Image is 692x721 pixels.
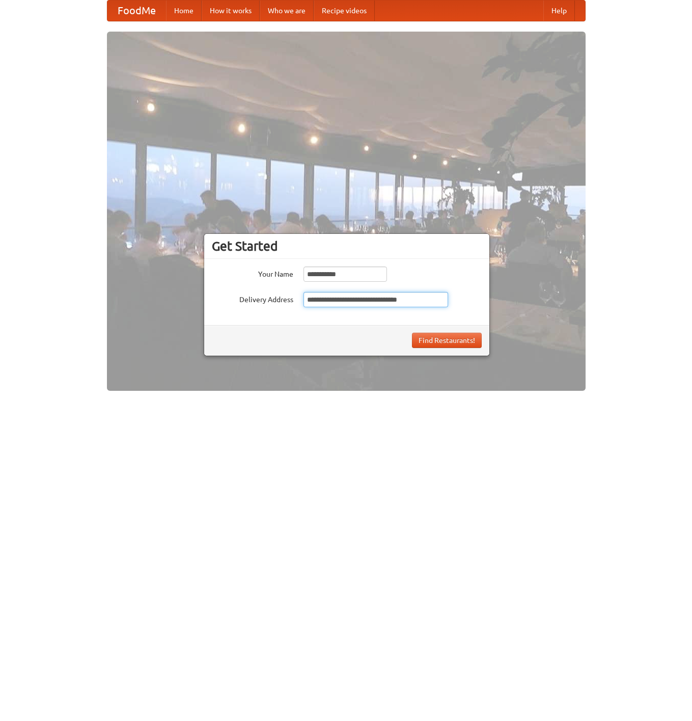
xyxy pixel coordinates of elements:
a: How it works [202,1,260,21]
h3: Get Started [212,238,482,254]
a: Recipe videos [314,1,375,21]
button: Find Restaurants! [412,333,482,348]
a: FoodMe [107,1,166,21]
label: Delivery Address [212,292,293,305]
a: Who we are [260,1,314,21]
a: Help [543,1,575,21]
a: Home [166,1,202,21]
label: Your Name [212,266,293,279]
